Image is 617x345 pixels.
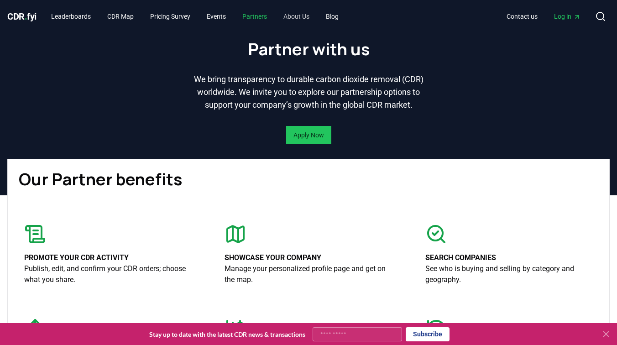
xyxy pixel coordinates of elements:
p: Promote your CDR activity [24,252,192,263]
a: Events [199,8,233,25]
a: Blog [319,8,346,25]
a: Contact us [499,8,545,25]
h1: Partner with us [248,40,370,58]
p: Publish, edit, and confirm your CDR orders; choose what you share. [24,263,192,285]
button: Apply Now [286,126,331,144]
h1: Our Partner benefits [19,170,598,188]
p: Showcase your company [225,252,392,263]
a: Leaderboards [44,8,98,25]
p: Search companies [425,252,593,263]
nav: Main [499,8,588,25]
p: Manage your personalized profile page and get on the map. [225,263,392,285]
a: Log in [547,8,588,25]
a: CDR Map [100,8,141,25]
p: We bring transparency to durable carbon dioxide removal (CDR) worldwide. We invite you to explore... [192,73,425,111]
p: See who is buying and selling by category and geography. [425,263,593,285]
a: Partners [235,8,274,25]
a: CDR.fyi [7,10,37,23]
span: . [25,11,27,22]
a: About Us [276,8,317,25]
span: CDR fyi [7,11,37,22]
span: Log in [554,12,580,21]
a: Apply Now [293,131,324,140]
nav: Main [44,8,346,25]
a: Pricing Survey [143,8,198,25]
